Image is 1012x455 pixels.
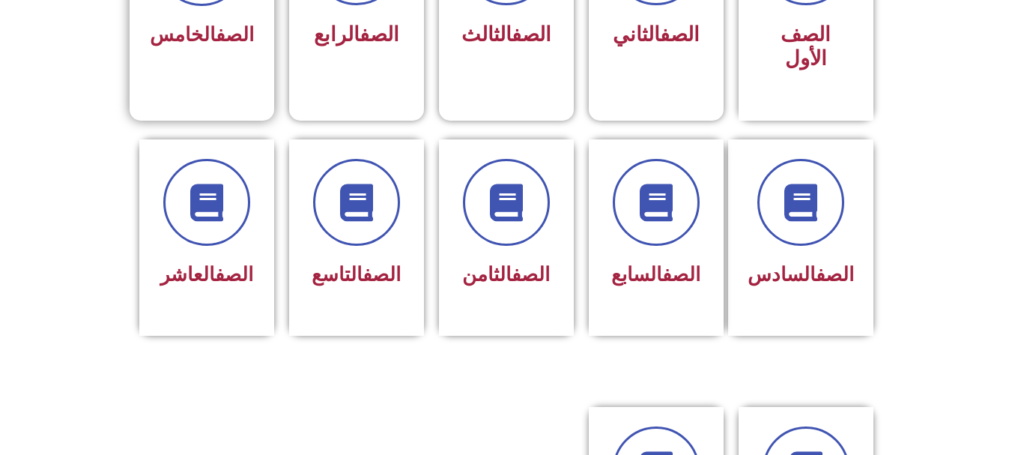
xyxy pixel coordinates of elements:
[215,263,253,286] a: الصف
[748,263,854,286] span: السادس
[660,22,700,46] a: الصف
[512,22,551,46] a: الصف
[312,263,401,286] span: التاسع
[816,263,854,286] a: الصف
[160,263,253,286] span: العاشر
[781,22,831,70] span: الصف الأول
[662,263,700,286] a: الصف
[613,22,700,46] span: الثاني
[216,23,254,46] a: الصف
[461,22,551,46] span: الثالث
[150,23,254,46] span: الخامس
[611,263,700,286] span: السابع
[512,263,550,286] a: الصف
[462,263,550,286] span: الثامن
[314,22,399,46] span: الرابع
[360,22,399,46] a: الصف
[363,263,401,286] a: الصف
